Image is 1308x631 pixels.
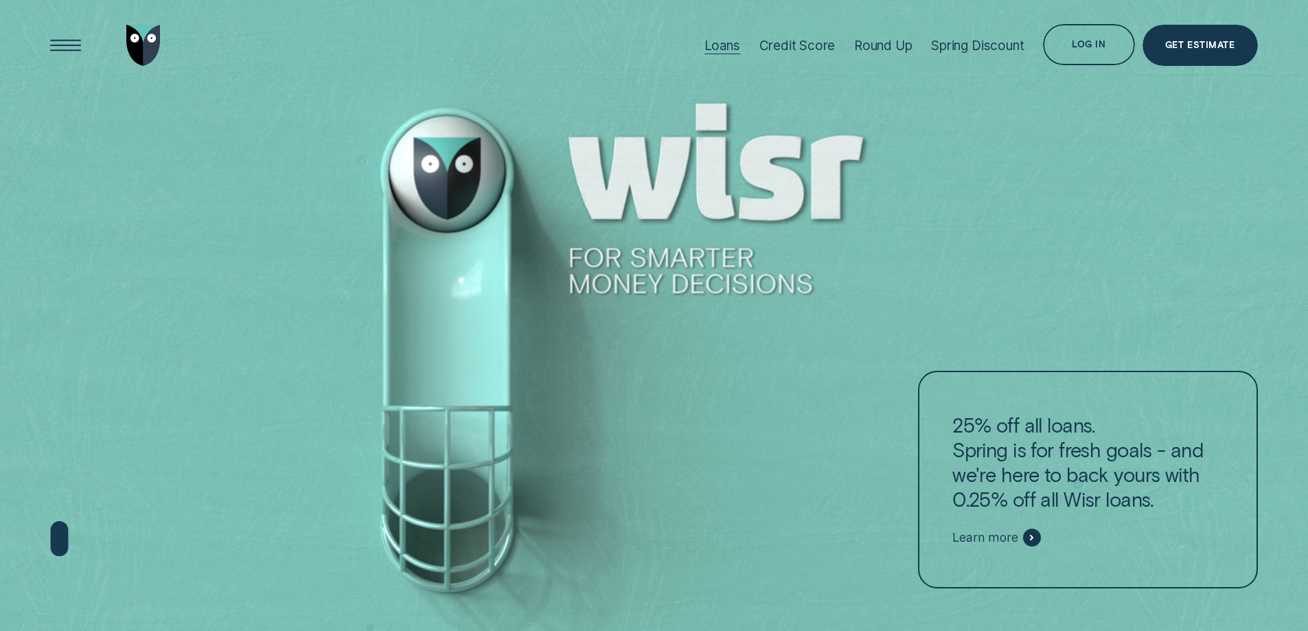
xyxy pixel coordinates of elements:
[854,38,913,54] div: Round Up
[704,38,740,54] div: Loans
[759,38,836,54] div: Credit Score
[918,371,1257,589] a: 25% off all loans.Spring is for fresh goals - and we're here to back yours with 0.25% off all Wis...
[952,530,1018,545] span: Learn more
[1043,24,1134,65] button: Log in
[931,38,1024,54] div: Spring Discount
[952,413,1223,512] p: 25% off all loans. Spring is for fresh goals - and we're here to back yours with 0.25% off all Wi...
[126,25,161,66] img: Wisr
[45,25,87,66] button: Open Menu
[1143,25,1258,66] a: Get Estimate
